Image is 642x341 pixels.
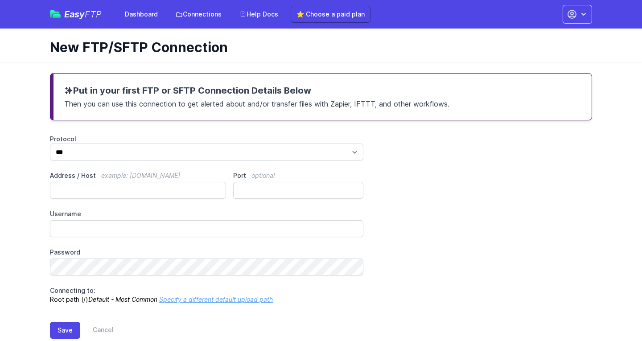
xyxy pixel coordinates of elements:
span: Easy [64,10,102,19]
span: FTP [85,9,102,20]
a: Cancel [80,322,114,339]
span: example: [DOMAIN_NAME] [101,172,180,179]
span: Connecting to: [50,287,95,294]
label: Port [233,171,363,180]
a: EasyFTP [50,10,102,19]
label: Username [50,210,363,218]
img: easyftp_logo.png [50,10,61,18]
a: Help Docs [234,6,284,22]
span: optional [251,172,275,179]
i: Default - Most Common [88,296,157,303]
h3: Put in your first FTP or SFTP Connection Details Below [64,84,581,97]
label: Protocol [50,135,363,144]
p: Then you can use this connection to get alerted about and/or transfer files with Zapier, IFTTT, a... [64,97,581,109]
button: Save [50,322,80,339]
h1: New FTP/SFTP Connection [50,39,585,55]
label: Password [50,248,363,257]
p: Root path (/) [50,286,363,304]
a: Dashboard [119,6,163,22]
a: Specify a different default upload path [159,296,273,303]
a: Connections [170,6,227,22]
a: ⭐ Choose a paid plan [291,6,370,23]
label: Address / Host [50,171,226,180]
